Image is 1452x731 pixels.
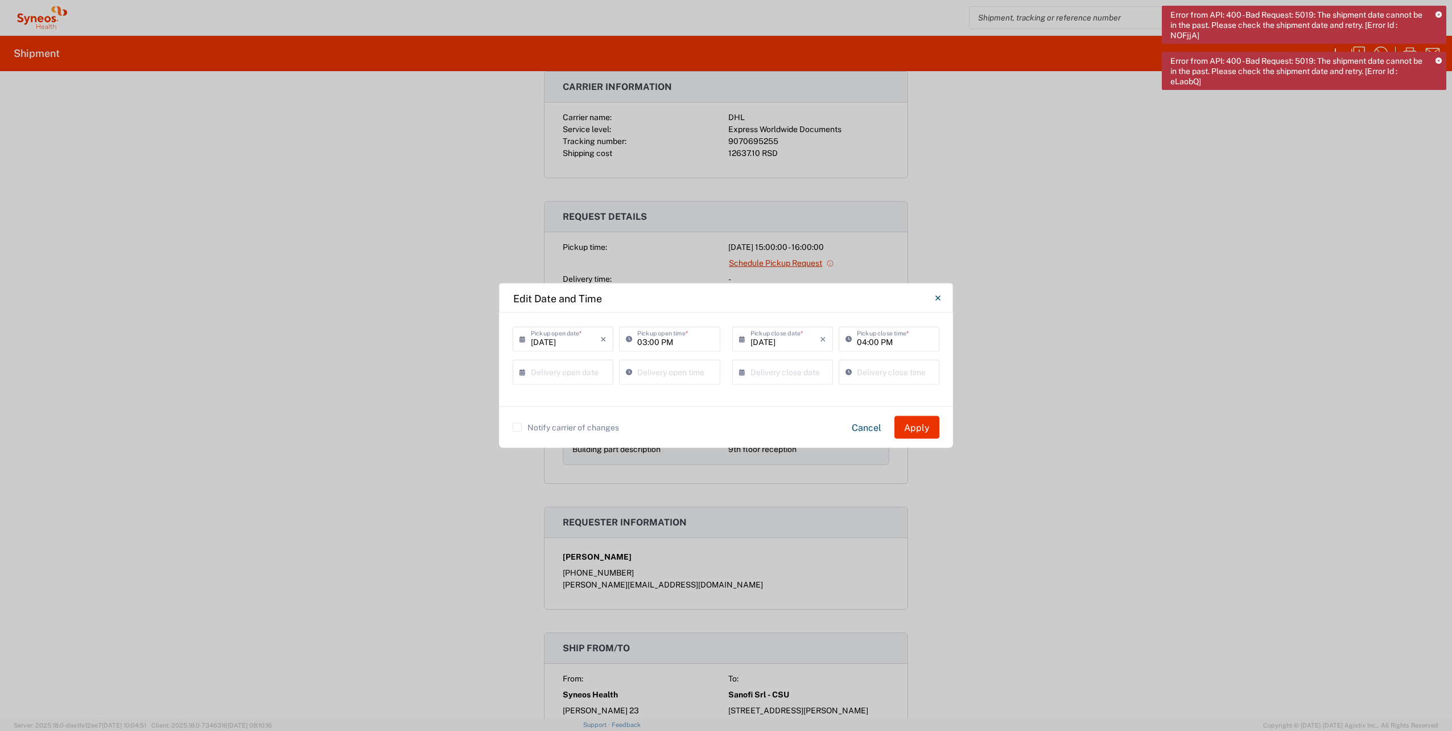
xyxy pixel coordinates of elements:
[820,330,826,348] i: ×
[1170,10,1428,40] span: Error from API: 400 - Bad Request: 5019: The shipment date cannot be in the past. Please check th...
[843,416,890,439] button: Cancel
[1170,56,1428,87] span: Error from API: 400 - Bad Request: 5019: The shipment date cannot be in the past. Please check th...
[600,330,607,348] i: ×
[513,423,619,432] label: Notify carrier of changes
[894,416,939,439] button: Apply
[513,290,602,306] h4: Edit Date and Time
[926,287,949,310] button: Close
